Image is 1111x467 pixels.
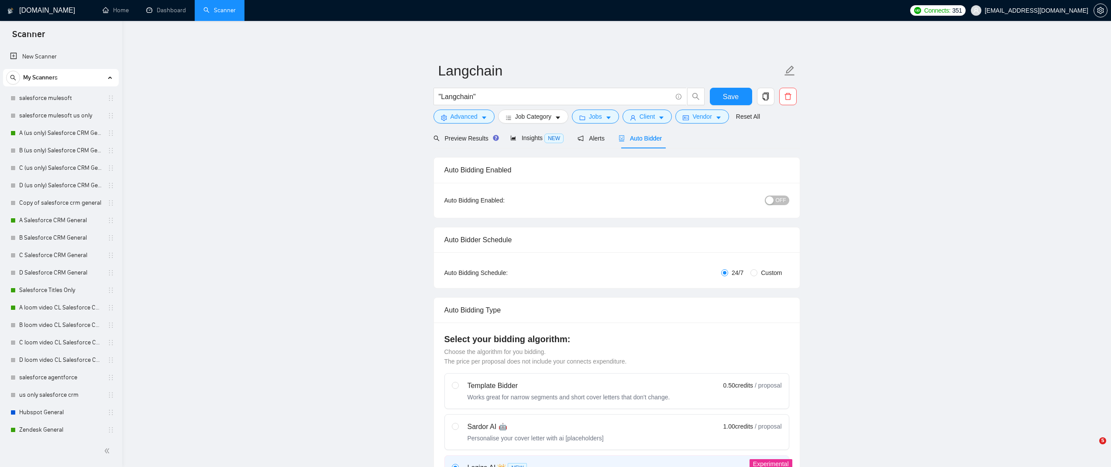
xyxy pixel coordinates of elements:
a: us only salesforce crm [19,386,102,404]
img: upwork-logo.png [914,7,921,14]
span: setting [1094,7,1107,14]
button: search [687,88,705,105]
a: A loom video CL Salesforce CRM General [19,299,102,316]
span: holder [107,182,114,189]
div: Works great for narrow segments and short cover letters that don't change. [468,393,670,402]
button: folderJobscaret-down [572,110,619,124]
button: copy [757,88,774,105]
a: D (us only) Salesforce CRM General [19,177,102,194]
span: caret-down [555,114,561,121]
span: caret-down [481,114,487,121]
span: Auto Bidder [619,135,662,142]
span: 1.00 credits [723,422,753,431]
button: delete [779,88,797,105]
button: search [6,71,20,85]
span: holder [107,322,114,329]
div: Auto Bidding Enabled: [444,196,559,205]
span: 24/7 [728,268,747,278]
div: Template Bidder [468,381,670,391]
span: Advanced [451,112,478,121]
span: 5 [1099,437,1106,444]
button: barsJob Categorycaret-down [498,110,568,124]
span: holder [107,95,114,102]
a: Copy of salesforce crm general [19,194,102,212]
span: idcard [683,114,689,121]
div: Auto Bidding Schedule: [444,268,559,278]
a: Reset All [736,112,760,121]
a: searchScanner [203,7,236,14]
span: Insights [510,134,564,141]
span: holder [107,304,114,311]
span: holder [107,199,114,206]
span: notification [578,135,584,141]
iframe: To enrich screen reader interactions, please activate Accessibility in Grammarly extension settings [1081,437,1102,458]
button: Save [710,88,752,105]
span: Save [723,91,739,102]
a: A Salesforce CRM General [19,212,102,229]
img: logo [7,4,14,18]
span: caret-down [715,114,722,121]
a: setting [1094,7,1108,14]
a: C loom video CL Salesforce CRM General [19,334,102,351]
a: C (us only) Salesforce CRM General [19,159,102,177]
span: holder [107,147,114,154]
span: holder [107,130,114,137]
span: holder [107,374,114,381]
span: edit [784,65,795,76]
span: holder [107,165,114,172]
span: Job Category [515,112,551,121]
a: Zendesk General [19,421,102,439]
a: D Salesforce CRM General [19,264,102,282]
a: dashboardDashboard [146,7,186,14]
span: / proposal [755,381,781,390]
span: holder [107,252,114,259]
span: 351 [952,6,962,15]
span: 0.50 credits [723,381,753,390]
span: holder [107,409,114,416]
span: folder [579,114,585,121]
span: Alerts [578,135,605,142]
span: holder [107,112,114,119]
span: bars [506,114,512,121]
span: search [688,93,704,100]
div: Auto Bidding Enabled [444,158,789,182]
span: delete [780,93,796,100]
span: robot [619,135,625,141]
span: holder [107,269,114,276]
span: user [973,7,979,14]
a: B (us only) Salesforce CRM General [19,142,102,159]
a: New Scanner [10,48,112,65]
span: Connects: [924,6,950,15]
span: OFF [776,196,786,205]
div: Tooltip anchor [492,134,500,142]
span: holder [107,217,114,224]
a: Hubspot General [19,404,102,421]
a: salesforce mulesoft [19,89,102,107]
span: copy [757,93,774,100]
input: Scanner name... [438,60,782,82]
a: C Salesforce CRM General [19,247,102,264]
span: user [630,114,636,121]
span: holder [107,391,114,398]
div: Auto Bidding Type [444,298,789,323]
span: Preview Results [433,135,496,142]
li: New Scanner [3,48,119,65]
div: Auto Bidder Schedule [444,227,789,252]
a: salesforce agentforce [19,369,102,386]
span: My Scanners [23,69,58,86]
a: homeHome [103,7,129,14]
a: A (us only) Salesforce CRM General [19,124,102,142]
span: holder [107,357,114,364]
span: Custom [757,268,785,278]
div: Sardor AI 🤖 [468,422,604,432]
a: B loom video CL Salesforce CRM General [19,316,102,334]
div: Personalise your cover letter with ai [placeholders] [468,434,604,443]
span: Jobs [589,112,602,121]
span: Scanner [5,28,52,46]
span: double-left [104,446,113,455]
span: caret-down [605,114,612,121]
span: / proposal [755,422,781,431]
h4: Select your bidding algorithm: [444,333,789,345]
button: settingAdvancedcaret-down [433,110,495,124]
a: D loom video CL Salesforce CRM General [19,351,102,369]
